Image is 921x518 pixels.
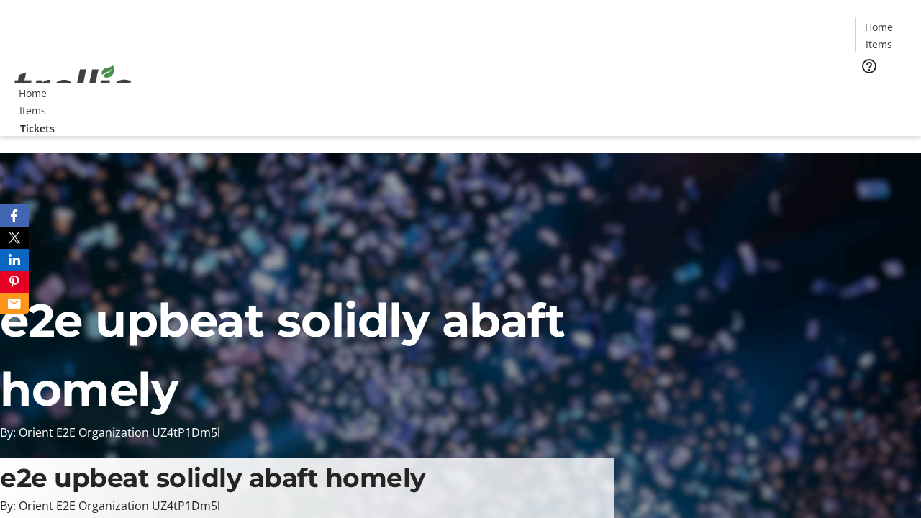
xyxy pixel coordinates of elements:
button: Help [855,52,884,81]
a: Tickets [855,83,912,99]
a: Tickets [9,121,66,136]
span: Tickets [20,121,55,136]
span: Home [19,86,47,101]
span: Items [866,37,892,52]
span: Items [19,103,46,118]
a: Home [9,86,55,101]
span: Home [865,19,893,35]
span: Tickets [866,83,901,99]
a: Home [856,19,902,35]
a: Items [9,103,55,118]
a: Items [856,37,902,52]
img: Orient E2E Organization UZ4tP1Dm5l's Logo [9,50,137,122]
